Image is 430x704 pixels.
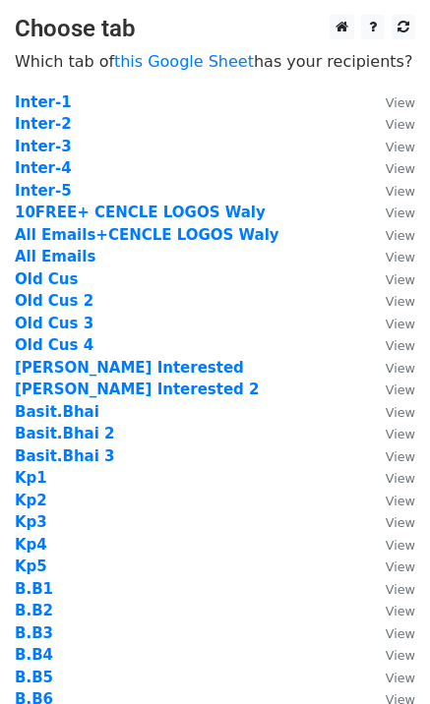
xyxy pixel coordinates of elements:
small: View [386,317,415,331]
small: View [386,117,415,132]
a: Kp4 [15,536,47,554]
a: Inter-3 [15,138,72,155]
a: View [366,646,415,664]
a: B.B5 [15,669,53,686]
a: View [366,270,415,288]
a: Basit.Bhai 3 [15,447,115,465]
a: View [366,336,415,354]
a: B.B3 [15,624,53,642]
a: View [366,226,415,244]
a: View [366,248,415,265]
a: View [366,469,415,487]
a: All Emails+CENCLE LOGOS Waly [15,226,279,244]
a: All Emails [15,248,95,265]
small: View [386,228,415,243]
small: View [386,184,415,199]
a: View [366,292,415,310]
h3: Choose tab [15,15,415,43]
a: View [366,425,415,442]
small: View [386,382,415,397]
a: B.B1 [15,580,53,598]
small: View [386,648,415,663]
a: View [366,138,415,155]
strong: [PERSON_NAME] Interested 2 [15,381,260,398]
small: View [386,494,415,508]
small: View [386,515,415,530]
a: Kp1 [15,469,47,487]
a: View [366,536,415,554]
a: View [366,580,415,598]
a: View [366,447,415,465]
a: View [366,204,415,221]
a: Inter-4 [15,159,72,177]
small: View [386,582,415,597]
small: View [386,140,415,154]
small: View [386,205,415,220]
small: View [386,161,415,176]
a: View [366,557,415,575]
small: View [386,338,415,353]
a: View [366,159,415,177]
a: View [366,513,415,531]
a: Kp5 [15,557,47,575]
a: Kp2 [15,492,47,509]
small: View [386,361,415,376]
small: View [386,604,415,618]
a: View [366,315,415,332]
a: View [366,182,415,200]
a: View [366,93,415,111]
a: Basit.Bhai 2 [15,425,115,442]
a: Inter-1 [15,93,72,111]
a: Old Cus 4 [15,336,93,354]
a: View [366,669,415,686]
a: View [366,492,415,509]
small: View [386,95,415,110]
a: B.B4 [15,646,53,664]
a: 10FREE+ CENCLE LOGOS Waly [15,204,266,221]
small: View [386,427,415,441]
a: View [366,381,415,398]
strong: [PERSON_NAME] Interested [15,359,244,377]
a: Old Cus 2 [15,292,93,310]
p: Which tab of has your recipients? [15,51,415,72]
small: View [386,294,415,309]
a: Inter-5 [15,182,72,200]
a: View [366,624,415,642]
small: View [386,272,415,287]
small: View [386,405,415,420]
a: Old Cus 3 [15,315,93,332]
a: B.B2 [15,602,53,619]
small: View [386,471,415,486]
a: View [366,115,415,133]
a: Inter-2 [15,115,72,133]
a: Kp3 [15,513,47,531]
a: View [366,602,415,619]
a: Basit.Bhai [15,403,99,421]
a: this Google Sheet [114,52,254,71]
a: Old Cus [15,270,78,288]
a: View [366,403,415,421]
